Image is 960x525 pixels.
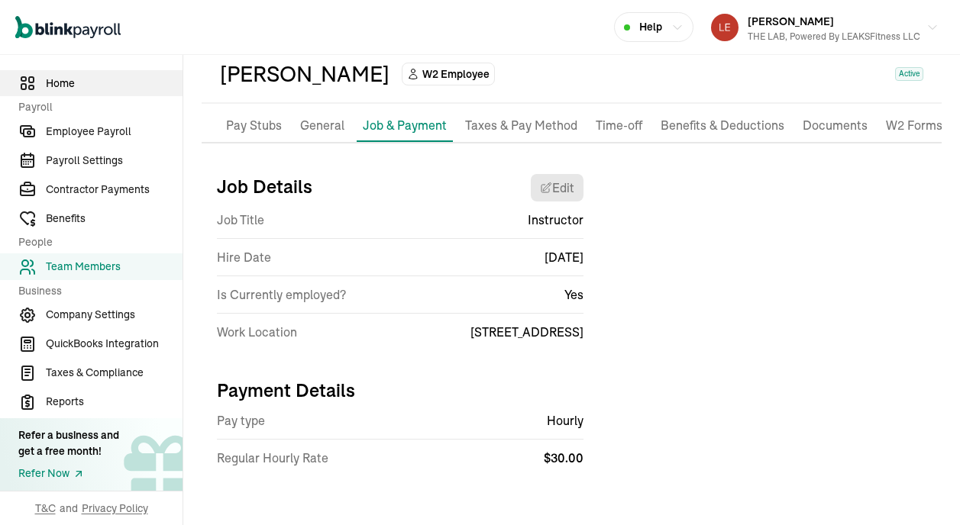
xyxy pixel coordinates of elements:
span: Hourly [547,411,583,430]
span: Yes [564,285,583,304]
span: Regular Hourly Rate [217,449,328,467]
nav: Global [15,5,121,50]
span: $ 30.00 [544,450,583,465]
h3: Payment Details [217,378,583,402]
span: Reports [46,394,183,410]
span: Taxes & Compliance [46,365,183,381]
button: [PERSON_NAME]THE LAB, Powered by LEAKSFitness LLC [705,8,945,47]
span: T&C [35,501,56,516]
a: Refer Now [18,465,119,482]
p: Time-off [596,116,642,136]
p: Job & Payment [363,116,447,134]
span: Business [18,283,173,299]
p: Benefits & Deductions [661,116,784,136]
p: W2 Forms [886,116,942,136]
p: General [300,116,344,136]
span: Active [895,67,923,81]
span: Pay type [217,411,265,430]
button: Edit [531,174,583,201]
span: Payroll Settings [46,153,183,169]
span: Work Location [217,323,297,341]
span: Company Settings [46,307,183,323]
span: W2 Employee [422,66,490,82]
span: Employee Payroll [46,124,183,140]
span: Instructor [528,211,583,229]
p: Documents [803,116,868,136]
span: QuickBooks Integration [46,336,183,352]
button: Help [614,12,693,42]
span: Payroll [18,99,173,115]
span: Home [46,76,183,92]
span: Help [639,19,662,35]
span: Benefits [46,211,183,227]
span: People [18,234,173,250]
span: Is Currently employed? [217,285,346,304]
span: Job Title [217,211,264,229]
span: Contractor Payments [46,182,183,198]
iframe: Chat Widget [884,452,960,525]
span: Privacy Policy [82,501,148,516]
h3: Job Details [217,174,312,201]
p: Taxes & Pay Method [465,116,577,136]
span: Hire Date [217,248,271,266]
p: Pay Stubs [226,116,282,136]
span: [PERSON_NAME] [748,14,834,28]
span: Team Members [46,259,183,275]
span: [DATE] [545,248,583,266]
div: [PERSON_NAME] [220,58,389,90]
span: [STREET_ADDRESS] [470,323,583,341]
div: THE LAB, Powered by LEAKSFitness LLC [748,30,920,43]
div: Refer a business and get a free month! [18,427,119,459]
